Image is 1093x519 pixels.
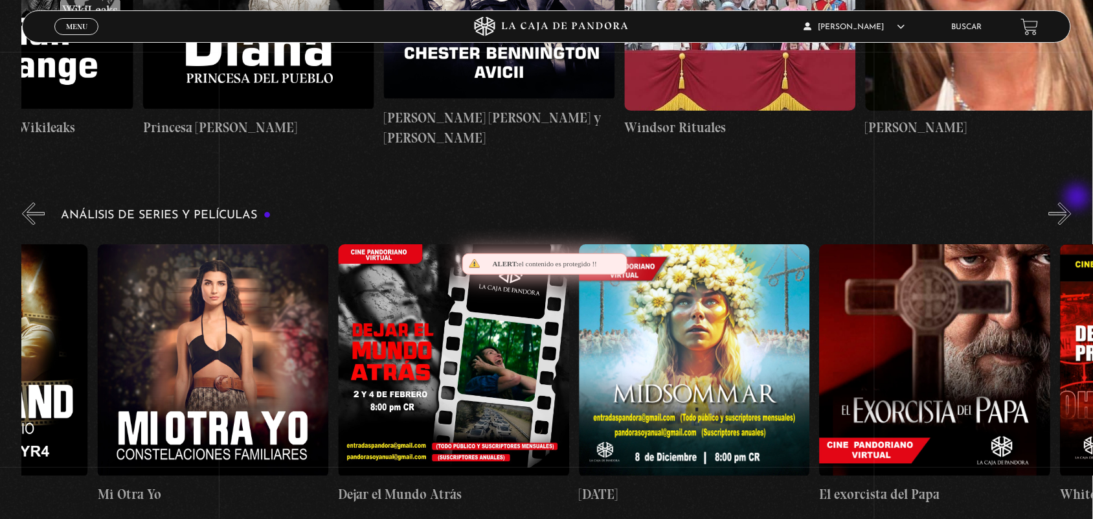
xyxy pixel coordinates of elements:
button: Previous [22,202,45,225]
h4: El exorcista del Papa [820,484,1051,505]
h4: [DATE] [580,484,811,505]
a: Buscar [952,23,982,31]
h4: Mi Otra Yo [98,484,329,505]
h4: Princesa [PERSON_NAME] [143,117,374,137]
span: Cerrar [62,34,92,43]
a: View your shopping cart [1021,18,1039,36]
span: [PERSON_NAME] [804,23,905,31]
a: El exorcista del Papa [820,235,1051,515]
a: [DATE] [580,235,811,515]
a: Mi Otra Yo [98,235,329,515]
h4: Windsor Rituales [625,117,856,137]
button: Next [1049,202,1072,225]
h4: [PERSON_NAME] [PERSON_NAME] y [PERSON_NAME] [384,107,615,148]
h3: Análisis de series y películas [61,209,271,222]
span: Menu [66,23,87,30]
h4: Dejar el Mundo Atrás [339,484,570,505]
span: Alert: [493,260,519,268]
a: Dejar el Mundo Atrás [339,235,570,515]
div: el contenido es protegido !! [462,253,627,275]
